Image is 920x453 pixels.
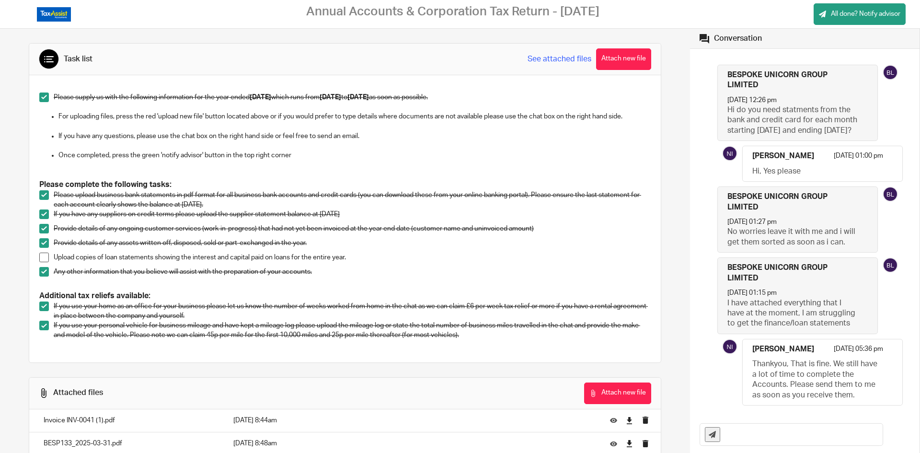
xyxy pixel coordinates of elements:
[250,94,271,101] strong: [DATE]
[39,181,172,188] strong: Please complete the following tasks:
[883,186,898,202] img: svg%3E
[306,4,599,19] h2: Annual Accounts & Corporation Tax Return - [DATE]
[883,257,898,273] img: svg%3E
[814,3,906,25] a: All done? Notify advisor
[727,192,858,212] h4: BESPOKE UNICORN GROUP LIMITED
[883,65,898,80] img: svg%3E
[54,267,651,277] p: Any other information that you believe will assist with the preparation of your accounts.
[727,70,858,91] h4: BESPOKE UNICORN GROUP LIMITED
[727,217,777,227] p: [DATE] 01:27 pm
[233,416,596,425] p: [DATE] 8:44am
[233,439,596,448] p: [DATE] 8:48am
[727,263,858,283] h4: BESPOKE UNICORN GROUP LIMITED
[752,359,883,400] p: Thankyou, That is fine. We still have a lot of time to complete the Accounts. Please send them to...
[528,54,591,65] a: See attached files
[626,416,633,425] a: Download
[722,146,737,161] img: svg%3E
[64,54,92,64] div: Task list
[347,94,369,101] strong: [DATE]
[831,9,900,19] span: All done? Notify advisor
[626,439,633,448] a: Download
[58,112,651,121] p: For uploading files, press the red 'upload new file' button located above or if you would prefer ...
[54,209,651,219] p: If you have any suppliers on credit terms please upload the supplier statement balance at [DATE]
[58,151,651,160] p: Once completed, press the green 'notify advisor' button in the top right corner
[54,302,651,321] p: If you use your home as an office for your business please let us know the number of weeks worked...
[37,7,71,22] img: Logo_TaxAssistAccountants_FullColour_RGB.png
[714,34,762,44] div: Conversation
[722,339,737,354] img: svg%3E
[584,383,651,404] button: Attach new file
[727,227,858,247] p: No worries leave it with me and i will get them sorted as soon as i can.
[54,238,651,248] p: Provide details of any assets written off, disposed, sold or part-exchanged in the year.
[320,94,341,101] strong: [DATE]
[834,151,883,166] p: [DATE] 01:00 pm
[39,292,150,300] strong: Additional tax reliefs available:
[752,151,814,161] h4: [PERSON_NAME]
[54,190,651,210] p: Please upload business bank statements in pdf format for all business bank accounts and credit ca...
[727,95,777,105] p: [DATE] 12:26 pm
[53,388,103,398] div: Attached files
[54,224,651,233] p: Provide details of any ongoing customer services (work-in-progress) that had not yet been invoice...
[727,298,858,329] p: I have attached everything that I have at the moment, I am struggling to get the finance/loan sta...
[54,321,651,340] p: If you use your personal vehicle for business mileage and have kept a mileage log please upload t...
[44,439,214,448] p: BESP133_2025-03-31.pdf
[54,253,651,262] p: Upload copies of loan statements showing the interest and capital paid on loans for the entire year.
[834,344,883,359] p: [DATE] 05:36 pm
[54,93,651,102] p: Please supply us with the following information for the year ended which runs from to as soon as ...
[727,105,858,136] p: Hi do you need statments from the bank and credit card for each month starting [DATE] and ending ...
[596,48,651,70] button: Attach new file
[58,131,651,141] p: If you have any questions, please use the chat box on the right hand side or feel free to send an...
[752,344,814,354] h4: [PERSON_NAME]
[727,288,777,298] p: [DATE] 01:15 pm
[44,416,214,425] p: Invoice INV-0041 (1).pdf
[752,166,883,176] p: Hi, Yes please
